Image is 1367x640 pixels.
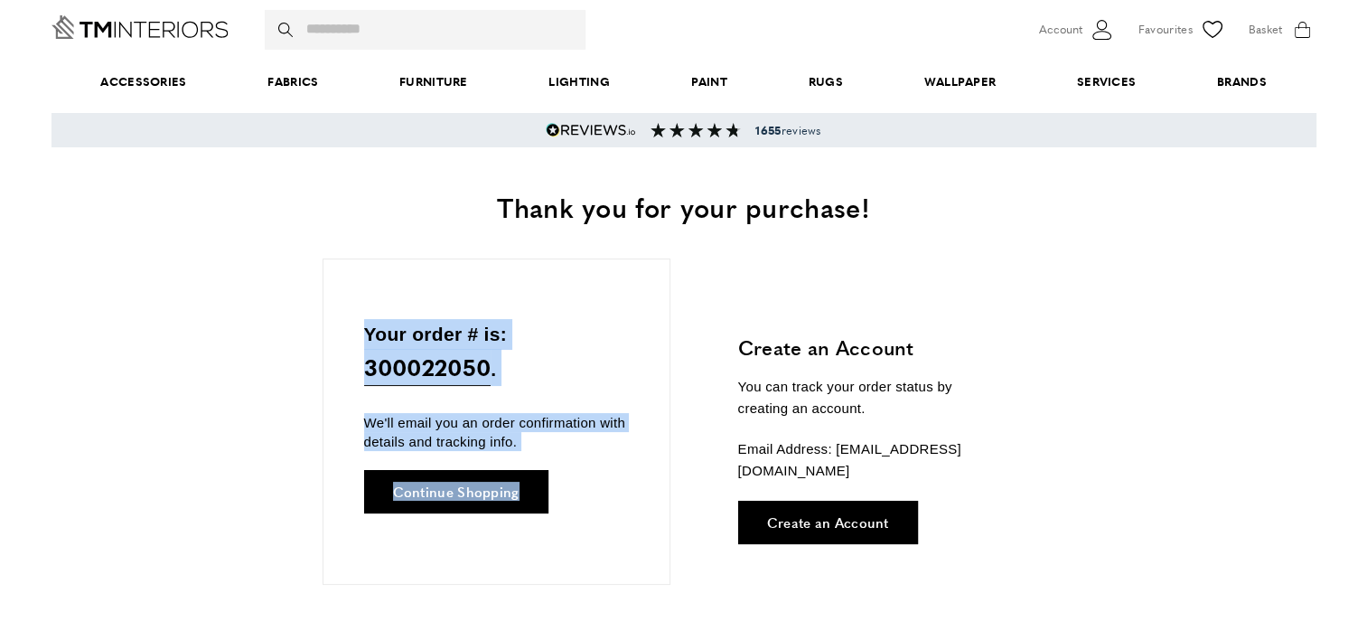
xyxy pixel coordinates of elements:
[364,349,492,386] span: 300022050
[227,54,359,109] a: Fabrics
[497,187,869,226] span: Thank you for your purchase!
[1036,54,1176,109] a: Services
[1138,20,1193,39] span: Favourites
[738,438,1005,482] p: Email Address: [EMAIL_ADDRESS][DOMAIN_NAME]
[755,123,820,137] span: reviews
[51,15,229,39] a: Go to Home page
[364,319,629,387] p: Your order # is: .
[768,54,884,109] a: Rugs
[651,54,768,109] a: Paint
[1039,16,1116,43] button: Customer Account
[651,123,741,137] img: Reviews section
[884,54,1036,109] a: Wallpaper
[738,501,918,544] a: Create an Account
[738,376,1005,419] p: You can track your order status by creating an account.
[364,413,629,451] p: We'll email you an order confirmation with details and tracking info.
[278,10,296,50] button: Search
[359,54,508,109] a: Furniture
[509,54,651,109] a: Lighting
[755,122,781,138] strong: 1655
[1138,16,1226,43] a: Favourites
[546,123,636,137] img: Reviews.io 5 stars
[1039,20,1082,39] span: Account
[393,485,520,498] span: Continue Shopping
[1176,54,1306,109] a: Brands
[767,515,889,529] span: Create an Account
[60,54,227,109] span: Accessories
[738,334,1005,362] h3: Create an Account
[364,470,548,513] a: Continue Shopping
